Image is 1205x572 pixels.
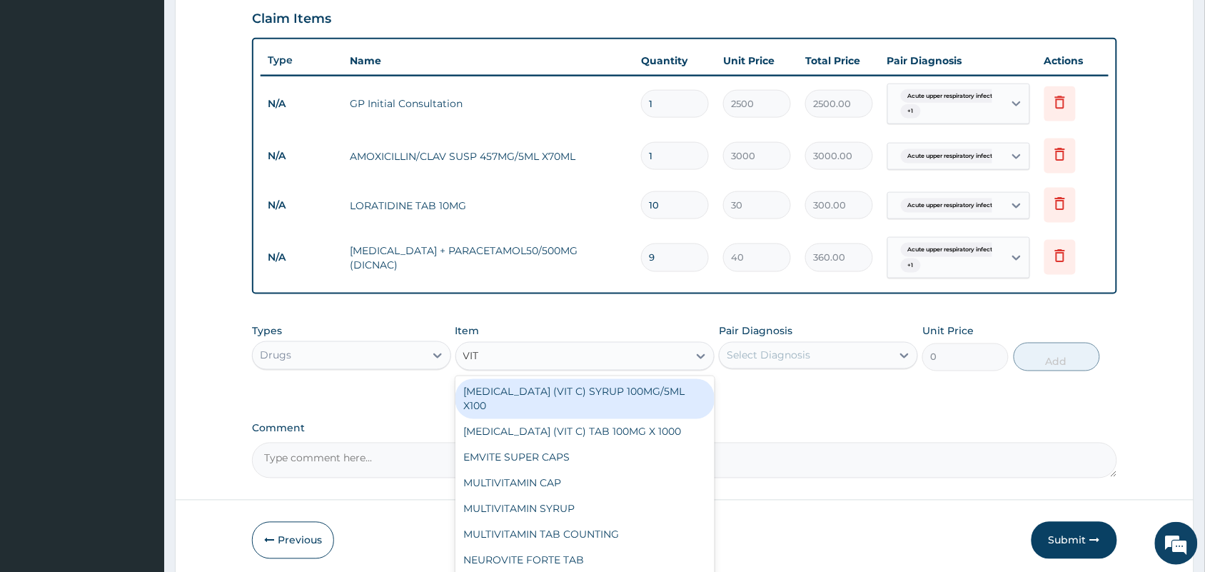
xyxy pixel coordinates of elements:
[455,419,715,445] div: [MEDICAL_DATA] (VIT C) TAB 100MG X 1000
[261,244,343,271] td: N/A
[1037,46,1109,75] th: Actions
[901,259,921,273] span: + 1
[901,199,1004,213] span: Acute upper respiratory infect...
[343,142,634,171] td: AMOXICILLIN/CLAV SUSP 457MG/5ML X70ML
[261,143,343,169] td: N/A
[901,104,921,119] span: + 1
[343,46,634,75] th: Name
[716,46,798,75] th: Unit Price
[880,46,1037,75] th: Pair Diagnosis
[634,46,716,75] th: Quantity
[261,192,343,219] td: N/A
[261,91,343,117] td: N/A
[234,7,268,41] div: Minimize live chat window
[26,71,58,107] img: d_794563401_company_1708531726252_794563401
[343,191,634,220] td: LORATIDINE TAB 10MG
[252,11,331,27] h3: Claim Items
[455,324,480,338] label: Item
[727,348,810,363] div: Select Diagnosis
[343,89,634,118] td: GP Initial Consultation
[260,348,291,363] div: Drugs
[455,471,715,496] div: MULTIVITAMIN CAP
[261,47,343,74] th: Type
[74,80,240,99] div: Chat with us now
[7,390,272,440] textarea: Type your message and hit 'Enter'
[252,326,282,338] label: Types
[83,180,197,324] span: We're online!
[901,243,1004,257] span: Acute upper respiratory infect...
[455,522,715,548] div: MULTIVITAMIN TAB COUNTING
[343,236,634,279] td: [MEDICAL_DATA] + PARACETAMOL50/500MG (DICNAC)
[901,149,1004,164] span: Acute upper respiratory infect...
[455,496,715,522] div: MULTIVITAMIN SYRUP
[798,46,880,75] th: Total Price
[719,324,792,338] label: Pair Diagnosis
[252,423,1117,435] label: Comment
[901,89,1004,104] span: Acute upper respiratory infect...
[455,379,715,419] div: [MEDICAL_DATA] (VIT C) SYRUP 100MG/5ML X100
[922,324,974,338] label: Unit Price
[252,522,334,559] button: Previous
[1032,522,1117,559] button: Submit
[1014,343,1100,371] button: Add
[455,445,715,471] div: EMVITE SUPER CAPS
